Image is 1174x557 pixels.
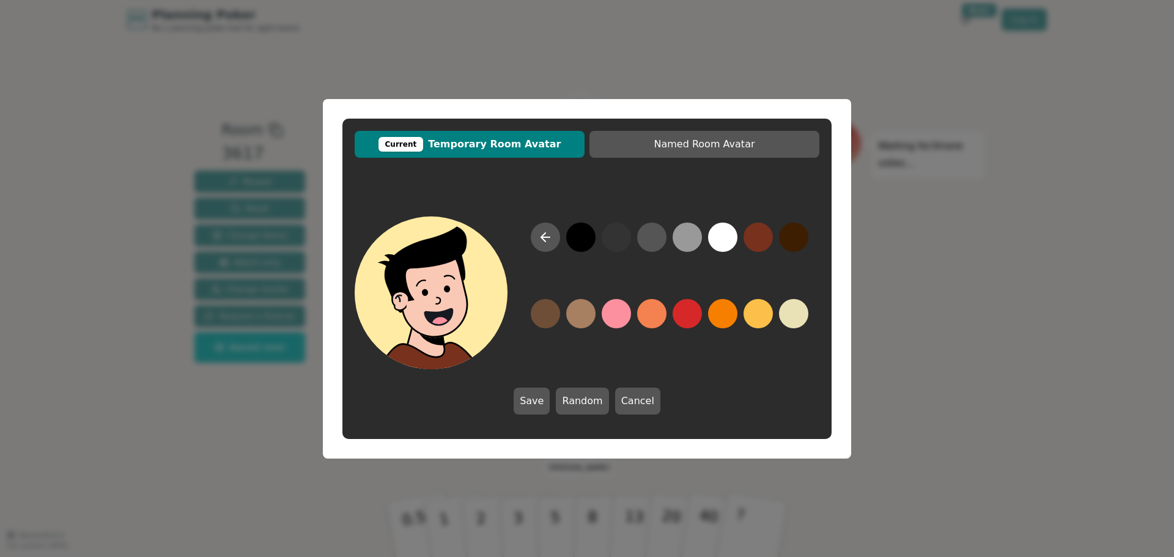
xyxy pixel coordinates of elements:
span: Named Room Avatar [596,137,813,152]
button: CurrentTemporary Room Avatar [355,131,585,158]
button: Named Room Avatar [589,131,819,158]
button: Cancel [615,388,660,415]
span: Temporary Room Avatar [361,137,578,152]
button: Save [514,388,550,415]
button: Random [556,388,608,415]
div: Current [378,137,424,152]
